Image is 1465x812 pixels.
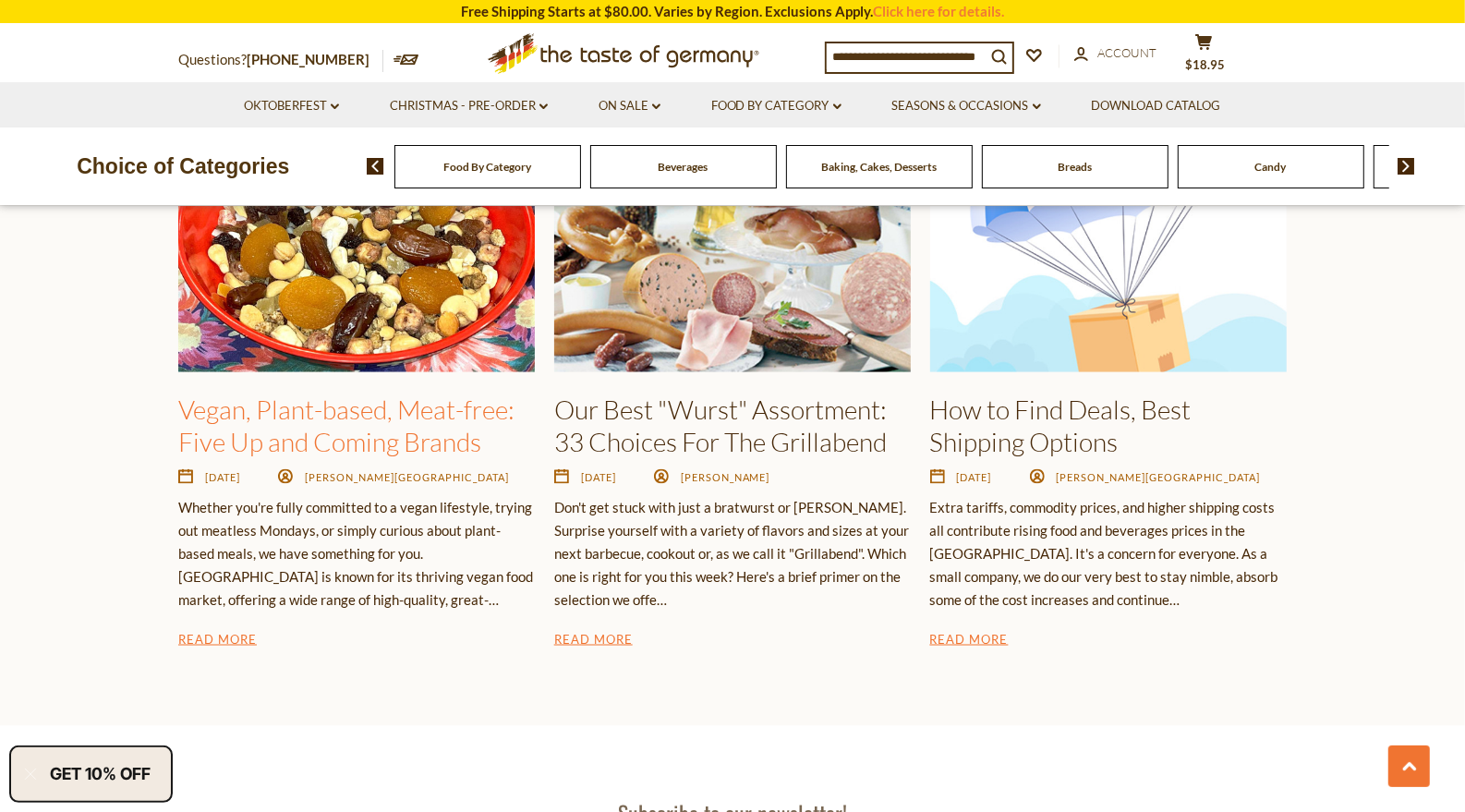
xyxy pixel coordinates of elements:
a: Read More [178,630,257,652]
a: Food By Category [711,96,841,116]
a: Oktoberfest [244,96,339,116]
span: $18.95 [1186,57,1226,72]
a: [PHONE_NUMBER] [247,51,369,67]
img: Vegan, Plant-based, Meat-free: Five Up and Coming Brands [178,104,535,372]
span: Account [1097,45,1156,60]
a: How to Find Deals, Best Shipping Options [930,394,1192,457]
p: Questions? [178,48,383,72]
a: Download Catalog [1092,96,1221,116]
div: Extra tariffs, commodity prices, and higher shipping costs all contribute rising food and beverag... [930,496,1287,612]
time: [DATE] [957,471,992,483]
div: Whether you're fully committed to a vegan lifestyle, trying out meatless Mondays, or simply curio... [178,496,535,612]
img: next arrow [1398,158,1415,175]
time: [DATE] [581,471,616,483]
a: Read More [930,630,1009,652]
a: Account [1074,43,1156,64]
span: [PERSON_NAME][GEOGRAPHIC_DATA] [1057,471,1261,483]
a: Christmas - PRE-ORDER [390,96,548,116]
div: Don't get stuck with just a bratwurst or [PERSON_NAME]. Surprise yourself with a variety of flavo... [554,496,911,612]
a: Click here for details. [873,3,1004,19]
time: [DATE] [205,471,240,483]
a: Our Best "Wurst" Assortment: 33 Choices For The Grillabend [554,394,887,457]
img: previous arrow [367,158,384,175]
a: Vegan, Plant-based, Meat-free: Five Up and Coming Brands [178,394,515,457]
button: $18.95 [1176,33,1231,79]
a: Beverages [659,160,708,174]
a: On Sale [599,96,660,116]
a: Baking, Cakes, Desserts [821,160,937,174]
img: How to Find Deals, Best Shipping Options [930,104,1287,372]
a: Read More [554,630,633,652]
span: [PERSON_NAME][GEOGRAPHIC_DATA] [305,471,509,483]
a: Breads [1058,160,1092,174]
span: [PERSON_NAME] [681,471,770,483]
img: Our Best "Wurst" Assortment: 33 Choices For The Grillabend [554,104,911,372]
a: Candy [1255,160,1287,174]
a: Food By Category [443,160,531,174]
a: Seasons & Occasions [892,96,1041,116]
